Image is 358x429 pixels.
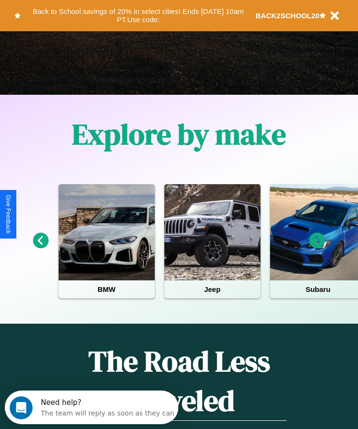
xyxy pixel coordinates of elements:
h4: BMW [59,280,155,298]
h1: Explore by make [72,114,286,154]
div: The team will reply as soon as they can [36,16,170,26]
div: Give Feedback [5,195,12,234]
iframe: Intercom live chat discovery launcher [5,391,178,424]
div: Need help? [36,8,170,16]
b: BACK2SCHOOL20 [256,12,320,20]
div: Open Intercom Messenger [4,4,179,30]
h1: The Road Less Traveled [72,341,286,421]
button: Back to School savings of 20% in select cities! Ends [DATE] 10am PT.Use code: [21,5,256,26]
iframe: Intercom live chat [10,396,33,419]
h4: Jeep [164,280,260,298]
